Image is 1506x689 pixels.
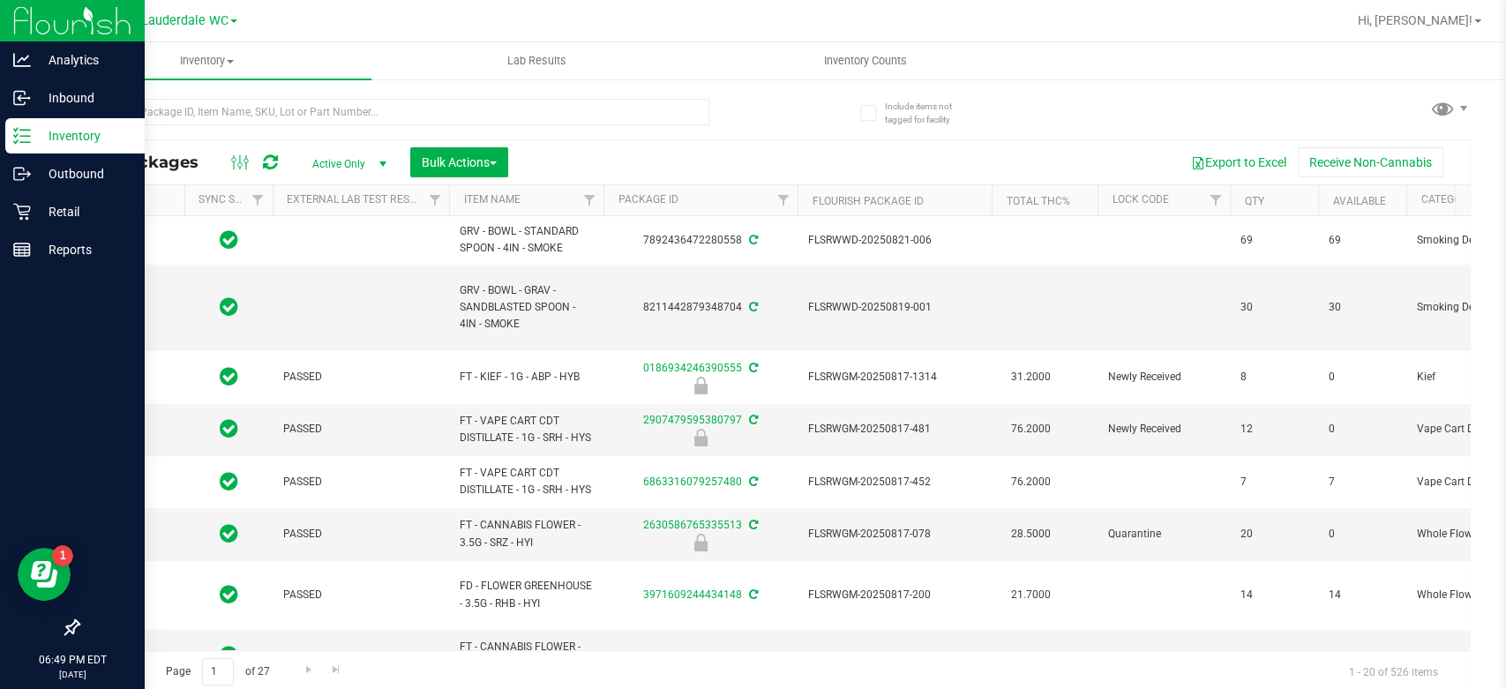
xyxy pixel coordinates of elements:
span: 30 [1329,299,1396,316]
a: Item Name [463,193,520,206]
span: 8 [1240,369,1307,386]
span: Bulk Actions [422,155,497,169]
span: FT - CANNABIS FLOWER - 3.5G - STW - HYB [460,639,593,672]
button: Receive Non-Cannabis [1298,147,1443,177]
span: In Sync [220,582,238,607]
span: Hi, [PERSON_NAME]! [1358,13,1472,27]
span: 76.2000 [1002,469,1060,495]
p: Reports [31,239,137,260]
span: Include items not tagged for facility [884,100,972,126]
span: Newly Received [1108,369,1219,386]
span: Inventory [42,53,371,69]
a: 3971609244434148 [643,588,742,601]
input: Search Package ID, Item Name, SKU, Lot or Part Number... [78,99,709,125]
span: 69 [1329,232,1396,249]
inline-svg: Reports [13,241,31,258]
span: 28.5000 [1002,521,1060,547]
button: Export to Excel [1180,147,1298,177]
span: 7 [1240,474,1307,491]
a: Filter [420,185,449,215]
span: In Sync [220,228,238,252]
span: FLSRWGM-20250817-1314 [808,369,981,386]
span: Sync from Compliance System [746,476,758,488]
span: 0 [1329,369,1396,386]
span: Sync from Compliance System [746,519,758,531]
span: Sync from Compliance System [746,414,758,426]
span: FLSRWGM-20250817-481 [808,421,981,438]
span: Quarantine [1108,526,1219,543]
div: Newly Received [601,429,800,446]
span: 0 [1329,421,1396,438]
span: FLSRWGM-20250817-078 [808,526,981,543]
span: 0 [1329,526,1396,543]
span: 17 [1240,648,1307,664]
p: 06:49 PM EDT [8,652,137,668]
span: 20 [1240,526,1307,543]
input: 1 [202,658,234,685]
a: 2630586765335513 [643,519,742,531]
span: 31.2000 [1002,364,1060,390]
span: Newly Received [1108,421,1219,438]
span: All Packages [92,153,216,172]
a: External Lab Test Result [287,193,425,206]
inline-svg: Inventory [13,127,31,145]
span: FLSRWGM-20250817-452 [808,474,981,491]
span: GRV - BOWL - STANDARD SPOON - 4IN - SMOKE [460,223,593,257]
span: FT - VAPE CART CDT DISTILLATE - 1G - SRH - HYS [460,465,593,498]
p: Outbound [31,163,137,184]
span: FD - FLOWER GREENHOUSE - 3.5G - RHB - HYI [460,578,593,611]
p: Analytics [31,49,137,71]
a: Flourish Package ID [812,195,923,207]
span: PASSED [283,526,438,543]
p: Retail [31,201,137,222]
a: 0186934246390555 [643,362,742,374]
span: FLSRWWD-20250821-006 [808,232,981,249]
a: Available [1332,195,1385,207]
span: FLSRWWD-20250819-001 [808,299,981,316]
span: Ft. Lauderdale WC [123,13,229,28]
inline-svg: Analytics [13,51,31,69]
a: Inventory [42,42,371,79]
span: Sync from Compliance System [746,234,758,246]
div: Quarantine [601,534,800,551]
span: PASSED [283,421,438,438]
span: 17 [1329,648,1396,664]
span: In Sync [220,469,238,494]
span: In Sync [220,416,238,441]
button: Bulk Actions [410,147,508,177]
p: [DATE] [8,668,137,681]
a: Filter [244,185,273,215]
div: 8211442879348704 [601,299,800,316]
a: Category [1420,193,1472,206]
a: Lock Code [1112,193,1168,206]
span: 14 [1240,587,1307,603]
div: Newly Received [601,377,800,394]
span: 14 [1329,587,1396,603]
span: PASSED [283,474,438,491]
span: Sync from Compliance System [746,588,758,601]
span: Lab Results [483,53,589,69]
span: 69 [1240,232,1307,249]
p: Inbound [31,87,137,109]
span: FT - KIEF - 1G - ABP - HYB [460,369,593,386]
span: 1 - 20 of 526 items [1335,658,1452,685]
a: Go to the last page [324,658,349,682]
inline-svg: Inbound [13,89,31,107]
a: Package ID [618,193,678,206]
span: PASSED [283,587,438,603]
span: FLSRWGM-20250815-252 [808,648,981,664]
span: 12 [1240,421,1307,438]
span: Page of 27 [151,658,284,685]
span: PASSED [283,648,438,664]
a: Filter [574,185,603,215]
inline-svg: Retail [13,203,31,221]
a: Filter [1201,185,1230,215]
span: In Sync [220,364,238,389]
inline-svg: Outbound [13,165,31,183]
a: 2907479595380797 [643,414,742,426]
a: Inventory Counts [701,42,1030,79]
span: 30 [1240,299,1307,316]
a: Filter [768,185,798,215]
a: Go to the next page [296,658,321,682]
